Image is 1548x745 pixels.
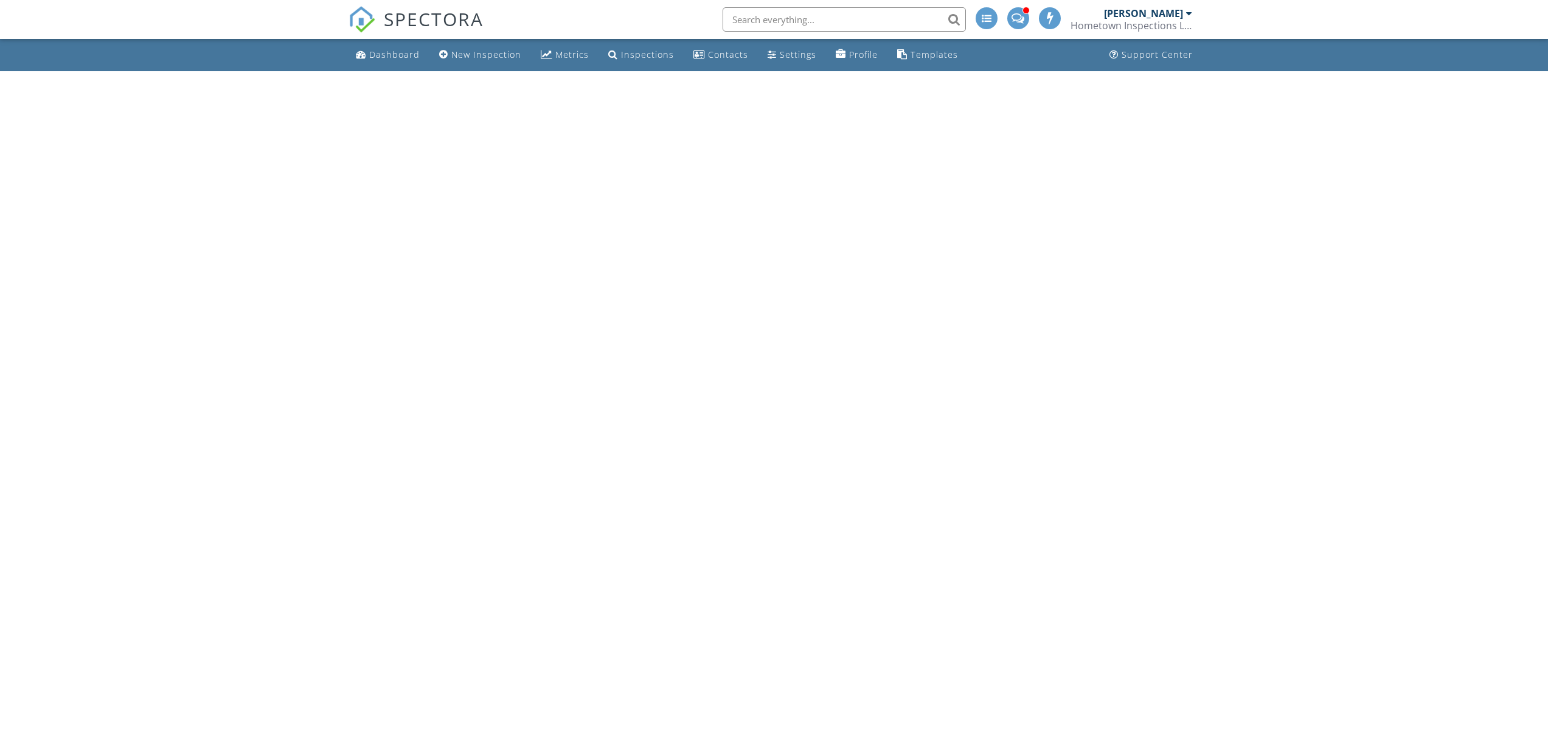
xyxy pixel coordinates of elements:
[451,49,521,60] div: New Inspection
[763,44,821,66] a: Settings
[892,44,963,66] a: Templates
[831,44,883,66] a: Company Profile
[689,44,753,66] a: Contacts
[1122,49,1193,60] div: Support Center
[351,44,425,66] a: Dashboard
[603,44,679,66] a: Inspections
[1105,44,1198,66] a: Support Center
[1071,19,1192,32] div: Hometown Inspections LLC
[349,16,484,42] a: SPECTORA
[911,49,958,60] div: Templates
[349,6,375,33] img: The Best Home Inspection Software - Spectora
[536,44,594,66] a: Metrics
[1104,7,1183,19] div: [PERSON_NAME]
[708,49,748,60] div: Contacts
[723,7,966,32] input: Search everything...
[434,44,526,66] a: New Inspection
[369,49,420,60] div: Dashboard
[555,49,589,60] div: Metrics
[621,49,674,60] div: Inspections
[849,49,878,60] div: Profile
[384,6,484,32] span: SPECTORA
[780,49,816,60] div: Settings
